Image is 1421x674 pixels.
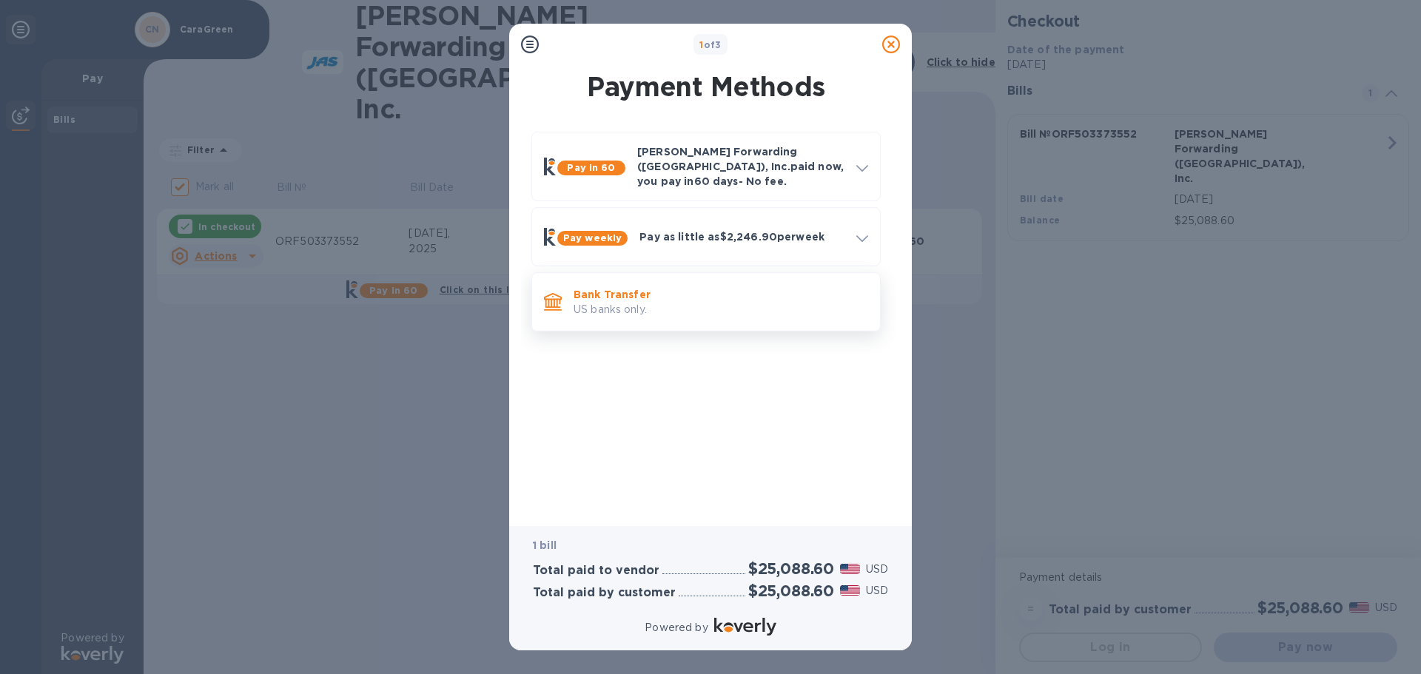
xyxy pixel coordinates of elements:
[563,232,622,243] b: Pay weekly
[748,559,834,578] h2: $25,088.60
[645,620,708,636] p: Powered by
[714,618,776,636] img: Logo
[533,564,659,578] h3: Total paid to vendor
[840,564,860,574] img: USD
[528,71,884,102] h1: Payment Methods
[866,583,888,599] p: USD
[748,582,834,600] h2: $25,088.60
[699,39,703,50] span: 1
[866,562,888,577] p: USD
[533,539,557,551] b: 1 bill
[840,585,860,596] img: USD
[637,144,844,189] p: [PERSON_NAME] Forwarding ([GEOGRAPHIC_DATA]), Inc. paid now, you pay in 60 days - No fee.
[639,229,844,244] p: Pay as little as $2,246.90 per week
[574,302,868,317] p: US banks only.
[574,287,868,302] p: Bank Transfer
[567,162,615,173] b: Pay in 60
[533,586,676,600] h3: Total paid by customer
[699,39,722,50] b: of 3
